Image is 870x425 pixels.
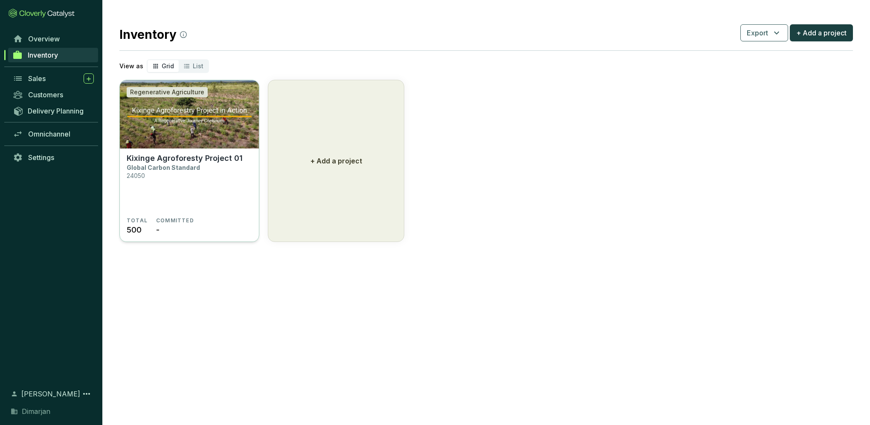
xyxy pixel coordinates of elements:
[156,217,194,224] span: COMMITTED
[127,172,145,179] p: 24050
[9,71,98,86] a: Sales
[28,35,60,43] span: Overview
[8,48,98,62] a: Inventory
[28,153,54,162] span: Settings
[28,130,70,138] span: Omnichannel
[127,164,200,171] p: Global Carbon Standard
[9,150,98,165] a: Settings
[790,24,853,41] button: + Add a project
[127,224,141,236] span: 500
[28,51,58,59] span: Inventory
[162,62,174,70] span: Grid
[127,154,243,163] p: Kixinge Agroforesty Project 01
[127,217,148,224] span: TOTAL
[120,80,259,148] img: Kixinge Agroforesty Project 01
[127,87,208,97] div: Regenerative Agriculture
[9,87,98,102] a: Customers
[28,107,84,115] span: Delivery Planning
[193,62,203,70] span: List
[740,24,788,41] button: Export
[9,127,98,141] a: Omnichannel
[147,59,209,73] div: segmented control
[9,32,98,46] a: Overview
[21,389,80,399] span: [PERSON_NAME]
[28,74,46,83] span: Sales
[310,156,362,166] p: + Add a project
[747,28,768,38] span: Export
[9,104,98,118] a: Delivery Planning
[796,28,847,38] span: + Add a project
[28,90,63,99] span: Customers
[156,224,159,236] span: -
[22,406,50,416] span: Dimarjan
[119,80,259,242] a: Kixinge Agroforesty Project 01Regenerative AgricultureKixinge Agroforesty Project 01Global Carbon...
[119,62,143,70] p: View as
[119,26,187,44] h2: Inventory
[268,80,404,242] button: + Add a project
